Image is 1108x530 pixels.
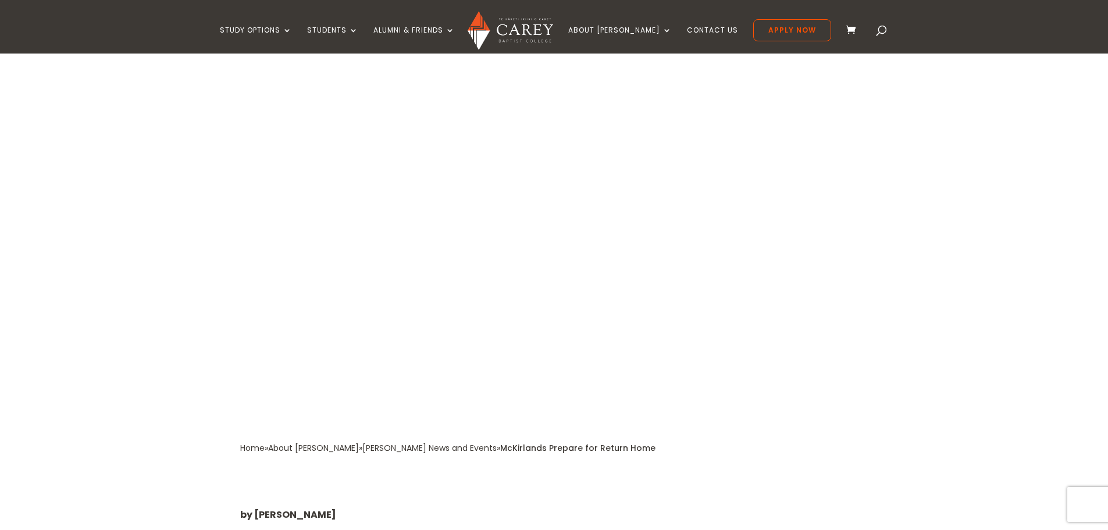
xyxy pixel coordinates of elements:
div: McKirlands Prepare for Return Home [500,440,655,456]
a: [PERSON_NAME] News and Events [362,442,497,454]
a: Students [307,26,358,54]
a: Apply Now [753,19,831,41]
a: Contact Us [687,26,738,54]
a: About [PERSON_NAME] [568,26,672,54]
a: Study Options [220,26,292,54]
strong: by [PERSON_NAME] [240,508,336,521]
img: Carey Baptist College [468,11,553,50]
a: Home [240,442,265,454]
a: Alumni & Friends [373,26,455,54]
div: » » » [240,440,500,456]
a: About [PERSON_NAME] [268,442,359,454]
